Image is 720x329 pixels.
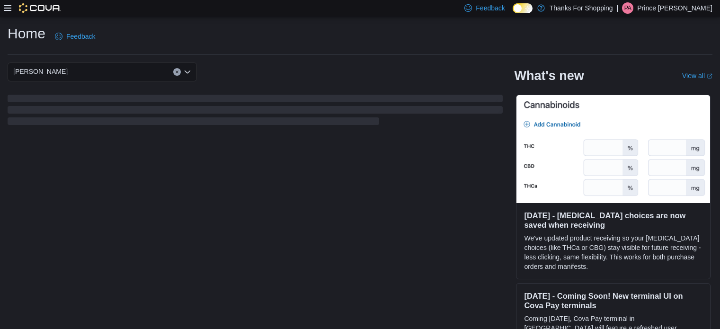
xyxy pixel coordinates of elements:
a: View allExternal link [682,72,712,80]
p: We've updated product receiving so your [MEDICAL_DATA] choices (like THCa or CBG) stay visible fo... [524,233,702,271]
span: Loading [8,97,503,127]
span: Dark Mode [513,13,513,14]
p: Thanks For Shopping [550,2,613,14]
p: Prince [PERSON_NAME] [637,2,712,14]
div: Prince Arceo [622,2,633,14]
span: Feedback [476,3,505,13]
h3: [DATE] - Coming Soon! New terminal UI on Cova Pay terminals [524,291,702,310]
img: Cova [19,3,61,13]
button: Open list of options [184,68,191,76]
h2: What's new [514,68,584,83]
button: Clear input [173,68,181,76]
input: Dark Mode [513,3,533,13]
h1: Home [8,24,45,43]
p: | [617,2,619,14]
span: [PERSON_NAME] [13,66,68,77]
svg: External link [707,73,712,79]
a: Feedback [51,27,99,46]
span: PA [624,2,631,14]
h3: [DATE] - [MEDICAL_DATA] choices are now saved when receiving [524,211,702,230]
span: Feedback [66,32,95,41]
